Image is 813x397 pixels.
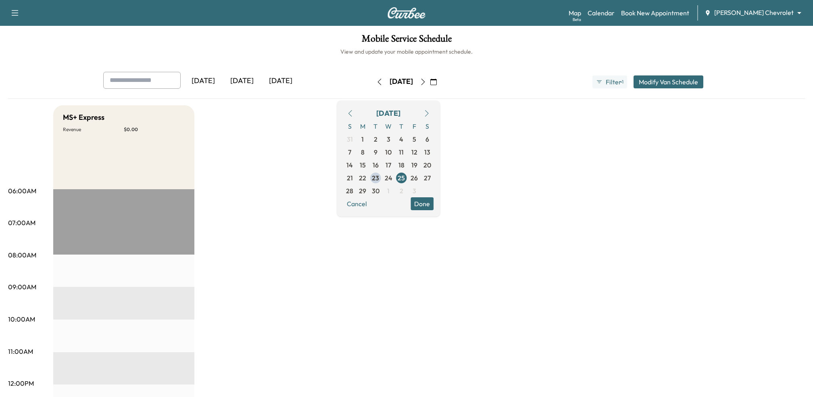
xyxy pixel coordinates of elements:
span: 24 [385,173,392,183]
span: 7 [348,147,351,157]
p: Revenue [63,126,124,133]
span: 6 [425,134,429,144]
span: Filter [606,77,620,87]
div: [DATE] [184,72,223,90]
span: 28 [346,186,353,196]
div: [DATE] [390,77,413,87]
span: 29 [359,186,366,196]
a: Calendar [588,8,615,18]
div: [DATE] [376,108,400,119]
span: 25 [398,173,405,183]
span: T [369,120,382,133]
p: 06:00AM [8,186,36,196]
a: Book New Appointment [621,8,689,18]
button: Done [411,197,434,210]
span: M [356,120,369,133]
span: 30 [372,186,379,196]
span: 11 [399,147,404,157]
span: 18 [398,160,404,170]
span: 1 [387,186,390,196]
div: Beta [573,17,581,23]
span: 9 [374,147,377,157]
span: F [408,120,421,133]
span: T [395,120,408,133]
span: 8 [361,147,365,157]
span: 10 [385,147,392,157]
button: Filter●1 [592,75,627,88]
p: 09:00AM [8,282,36,292]
span: ● [620,80,622,84]
span: 31 [347,134,353,144]
span: 2 [400,186,403,196]
span: 1 [361,134,364,144]
span: 1 [622,79,623,85]
p: $ 0.00 [124,126,185,133]
div: [DATE] [223,72,261,90]
span: 5 [413,134,416,144]
span: 26 [411,173,418,183]
span: 20 [423,160,431,170]
span: 4 [399,134,403,144]
span: [PERSON_NAME] Chevrolet [714,8,794,17]
p: 07:00AM [8,218,35,228]
span: 3 [387,134,390,144]
span: 15 [360,160,366,170]
h5: MS+ Express [63,112,104,123]
span: 13 [424,147,430,157]
span: S [421,120,434,133]
span: 22 [359,173,366,183]
span: 12 [411,147,417,157]
div: [DATE] [261,72,300,90]
span: 21 [347,173,353,183]
span: 3 [413,186,416,196]
h1: Mobile Service Schedule [8,34,805,48]
span: 17 [386,160,391,170]
button: Modify Van Schedule [634,75,703,88]
span: 2 [374,134,377,144]
span: 23 [372,173,379,183]
p: 12:00PM [8,378,34,388]
span: 19 [411,160,417,170]
h6: View and update your mobile appointment schedule. [8,48,805,56]
span: 16 [373,160,379,170]
span: 27 [424,173,431,183]
span: S [343,120,356,133]
img: Curbee Logo [387,7,426,19]
button: Cancel [343,197,371,210]
span: W [382,120,395,133]
p: 08:00AM [8,250,36,260]
span: 14 [346,160,353,170]
p: 11:00AM [8,347,33,356]
a: MapBeta [569,8,581,18]
p: 10:00AM [8,314,35,324]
